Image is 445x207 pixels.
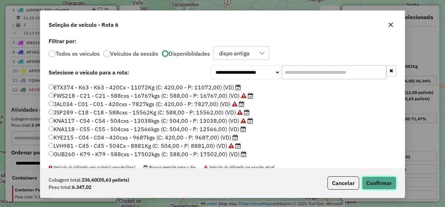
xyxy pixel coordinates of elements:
[49,135,54,140] input: KYE215 - C04 - C04 - 420cxs - 9687kgs (C: 420,00 - P: 9687,00) (VD)
[241,151,246,157] i: Possui agenda para o dia
[169,51,210,56] label: Disponibilidades
[49,176,82,184] span: Cubagem total:
[241,93,246,98] i: Veículo já utilizado na sessão atual
[82,176,129,184] strong: 236,60
[49,143,54,148] input: LVH981 - C45 - C45 - 504Cx - 8881Kg (C: 504,00 - P: 8881,00) (VD)
[49,165,135,170] span: Veículo já utilizado em outra(s) sessão(ões)
[233,135,238,140] i: Possui agenda para o dia
[49,85,54,89] input: ETX374 - K63 - K63 - 420Cx - 11072Kg (C: 420,00 - P: 11072,00) (VD)
[49,125,246,133] label: KNA118 - C55 - C55 - 504cxs - 12566kgs (C: 504,00 - P: 12566,00) (VD)
[49,91,253,100] label: FWS218 - C21 - C21 - 588cxs - 16767kgs (C: 588,00 - P: 16767,00) (VD)
[72,184,91,191] strong: 6.347,02
[237,110,243,115] i: Veículo já utilizado na sessão atual
[327,176,359,190] button: Cancelar
[49,93,54,98] input: FWS218 - C21 - C21 - 588cxs - 16767kgs (C: 588,00 - P: 16767,00) (VD)
[248,93,253,98] i: Possui agenda para o dia
[241,126,246,132] i: Possui agenda para o dia
[97,177,129,183] span: (05,63 pallets)
[49,69,129,76] strong: Selecione o veículo para a rota:
[241,118,246,124] i: Veículo já utilizado na sessão atual
[49,133,238,142] label: KYE215 - C04 - C04 - 420cxs - 9687kgs (C: 420,00 - P: 9687,00) (VD)
[56,51,100,56] label: Todos os veiculos
[49,37,396,45] label: Filtrar por:
[49,150,246,158] label: OUB260 - K79 - K79 - 588cxs - 17502kgs (C: 588,00 - P: 17502,00) (VD)
[110,51,158,56] label: Veículos da sessão
[239,101,244,107] i: Possui agenda para o dia
[244,110,250,115] i: Possui agenda para o dia
[49,117,253,125] label: KNA117 - C54 - C54 - 504cxs - 13038kgs (C: 504,00 - P: 13038,00) (VD)
[144,165,195,170] span: Possui agenda para o dia
[228,143,234,149] i: Veículo já utilizado na sessão atual
[49,83,241,91] label: ETX374 - K63 - K63 - 420Cx - 11072Kg (C: 420,00 - P: 11072,00) (VD)
[49,108,250,117] label: JSP289 - C18 - C18 - 588cxs - 15562Kg (C: 588,00 - P: 15562,00) (VD)
[49,151,54,156] input: OUB260 - K79 - K79 - 588cxs - 17502kgs (C: 588,00 - P: 17502,00) (VD)
[49,142,241,150] label: LVH981 - C45 - C45 - 504Cx - 8881Kg (C: 504,00 - P: 8881,00) (VD)
[49,126,54,131] input: KNA118 - C55 - C55 - 504cxs - 12566kgs (C: 504,00 - P: 12566,00) (VD)
[232,101,237,107] i: Veículo já utilizado na sessão atual
[248,118,253,124] i: Possui agenda para o dia
[49,118,54,123] input: KNA117 - C54 - C54 - 504cxs - 13038kgs (C: 504,00 - P: 13038,00) (VD)
[49,101,54,106] input: JAL034 - C01 - C01 - 420cxs - 7827kgs (C: 420,00 - P: 7827,00) (VD)
[49,100,244,108] label: JAL034 - C01 - C01 - 420cxs - 7827kgs (C: 420,00 - P: 7827,00) (VD)
[235,85,241,90] i: Possui agenda para o dia
[217,47,252,60] div: dispo antiga
[204,165,274,170] span: Veículo já utilizado na sessão atual
[49,21,119,29] span: Seleção de veículo - Rota 6
[362,176,396,190] button: Confirmar
[49,184,72,191] span: Peso total:
[235,143,241,149] i: Possui agenda para o dia
[49,110,54,114] input: JSP289 - C18 - C18 - 588cxs - 15562Kg (C: 588,00 - P: 15562,00) (VD)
